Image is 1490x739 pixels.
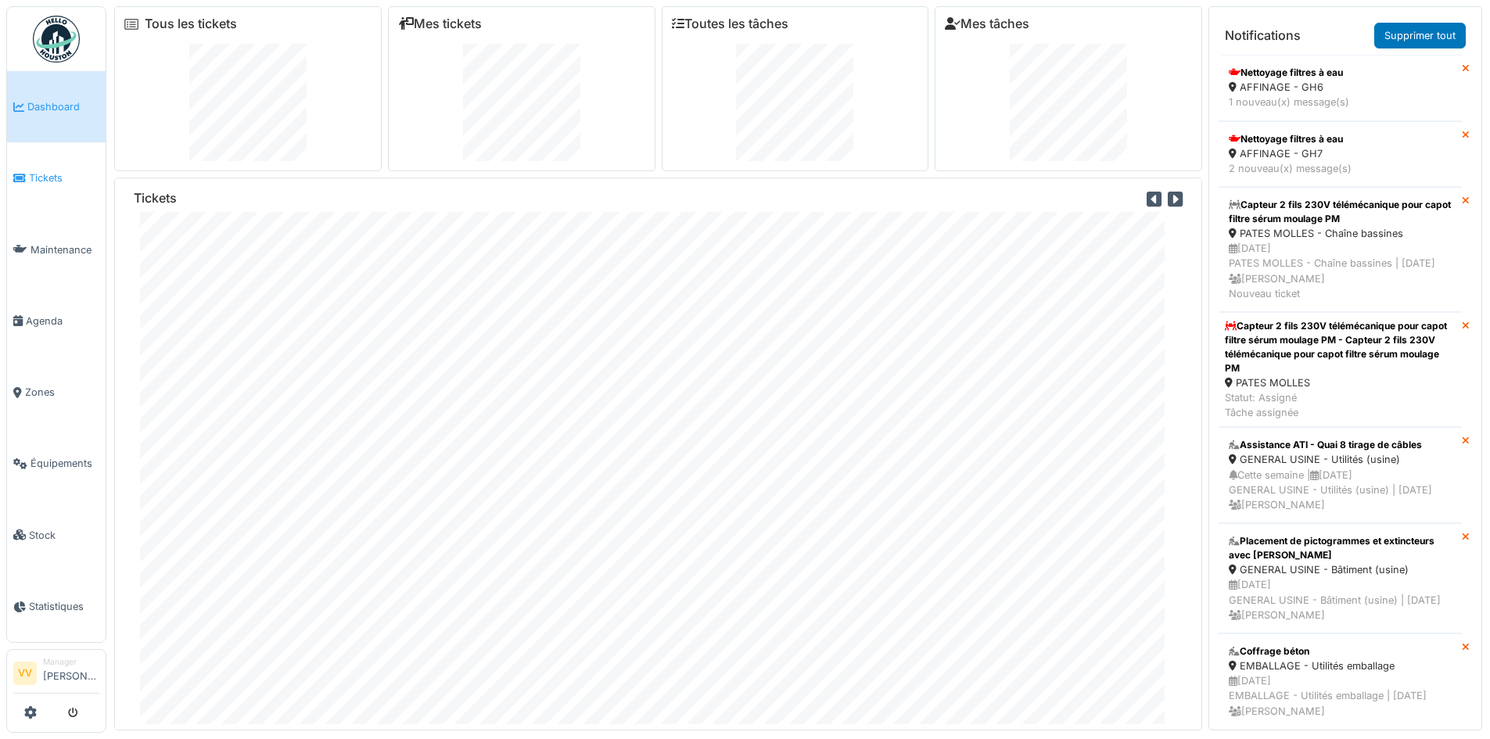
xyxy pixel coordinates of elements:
[1219,427,1462,523] a: Assistance ATI - Quai 8 tirage de câbles GENERAL USINE - Utilités (usine) Cette semaine |[DATE]GE...
[1229,468,1452,513] div: Cette semaine | [DATE] GENERAL USINE - Utilités (usine) | [DATE] [PERSON_NAME]
[7,214,106,285] a: Maintenance
[31,456,99,471] span: Équipements
[1219,633,1462,730] a: Coffrage béton EMBALLAGE - Utilités emballage [DATE]EMBALLAGE - Utilités emballage | [DATE] [PERS...
[1229,241,1452,301] div: [DATE] PATES MOLLES - Chaîne bassines | [DATE] [PERSON_NAME] Nouveau ticket
[1229,673,1452,719] div: [DATE] EMBALLAGE - Utilités emballage | [DATE] [PERSON_NAME]
[25,385,99,400] span: Zones
[1229,146,1452,161] div: AFFINAGE - GH7
[29,599,99,614] span: Statistiques
[13,656,99,694] a: VV Manager[PERSON_NAME]
[1229,452,1452,467] div: GENERAL USINE - Utilités (usine)
[43,656,99,668] div: Manager
[398,16,482,31] a: Mes tickets
[1219,312,1462,428] a: Capteur 2 fils 230V télémécanique pour capot filtre sérum moulage PM - Capteur 2 fils 230V télémé...
[1374,23,1466,48] a: Supprimer tout
[1229,161,1452,176] div: 2 nouveau(x) message(s)
[7,500,106,571] a: Stock
[27,99,99,114] span: Dashboard
[672,16,788,31] a: Toutes les tâches
[1225,28,1301,43] h6: Notifications
[1229,198,1452,226] div: Capteur 2 fils 230V télémécanique pour capot filtre sérum moulage PM
[1229,534,1452,562] div: Placement de pictogrammes et extincteurs avec [PERSON_NAME]
[26,314,99,328] span: Agenda
[1229,132,1452,146] div: Nettoyage filtres à eau
[1229,66,1452,80] div: Nettoyage filtres à eau
[1219,187,1462,312] a: Capteur 2 fils 230V télémécanique pour capot filtre sérum moulage PM PATES MOLLES - Chaîne bassin...
[1229,95,1452,109] div: 1 nouveau(x) message(s)
[1219,121,1462,187] a: Nettoyage filtres à eau AFFINAGE - GH7 2 nouveau(x) message(s)
[1229,562,1452,577] div: GENERAL USINE - Bâtiment (usine)
[1219,55,1462,120] a: Nettoyage filtres à eau AFFINAGE - GH6 1 nouveau(x) message(s)
[145,16,237,31] a: Tous les tickets
[134,191,177,206] h6: Tickets
[7,71,106,142] a: Dashboard
[31,242,99,257] span: Maintenance
[945,16,1029,31] a: Mes tâches
[1225,390,1456,420] div: Statut: Assigné Tâche assignée
[7,142,106,213] a: Tickets
[7,571,106,642] a: Statistiques
[13,662,37,685] li: VV
[33,16,80,63] img: Badge_color-CXgf-gQk.svg
[1225,319,1456,375] div: Capteur 2 fils 230V télémécanique pour capot filtre sérum moulage PM - Capteur 2 fils 230V télémé...
[43,656,99,690] li: [PERSON_NAME]
[1229,644,1452,658] div: Coffrage béton
[1219,523,1462,633] a: Placement de pictogrammes et extincteurs avec [PERSON_NAME] GENERAL USINE - Bâtiment (usine) [DAT...
[1229,80,1452,95] div: AFFINAGE - GH6
[29,528,99,543] span: Stock
[7,428,106,499] a: Équipements
[29,170,99,185] span: Tickets
[7,357,106,428] a: Zones
[1225,375,1456,390] div: PATES MOLLES
[7,285,106,357] a: Agenda
[1229,226,1452,241] div: PATES MOLLES - Chaîne bassines
[1229,658,1452,673] div: EMBALLAGE - Utilités emballage
[1229,577,1452,622] div: [DATE] GENERAL USINE - Bâtiment (usine) | [DATE] [PERSON_NAME]
[1229,438,1452,452] div: Assistance ATI - Quai 8 tirage de câbles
